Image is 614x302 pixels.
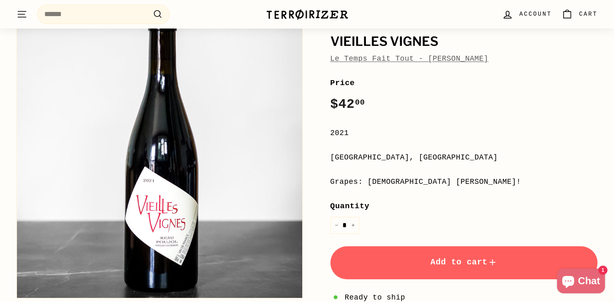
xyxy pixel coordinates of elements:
[330,35,598,49] h1: Vieilles Vignes
[355,98,365,107] sup: 00
[330,152,598,164] div: [GEOGRAPHIC_DATA], [GEOGRAPHIC_DATA]
[497,2,557,26] a: Account
[330,127,598,139] div: 2021
[330,217,359,234] input: quantity
[347,217,359,234] button: Increase item quantity by one
[554,269,607,295] inbox-online-store-chat: Shopify online store chat
[330,200,598,212] label: Quantity
[330,246,598,279] button: Add to cart
[330,77,598,89] label: Price
[330,217,343,234] button: Reduce item quantity by one
[330,176,598,188] div: Grapes: [DEMOGRAPHIC_DATA] [PERSON_NAME]!
[430,257,497,267] span: Add to cart
[519,10,552,19] span: Account
[330,55,489,63] a: Le Temps Fait Tout - [PERSON_NAME]
[330,97,365,112] span: $42
[579,10,597,19] span: Cart
[557,2,602,26] a: Cart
